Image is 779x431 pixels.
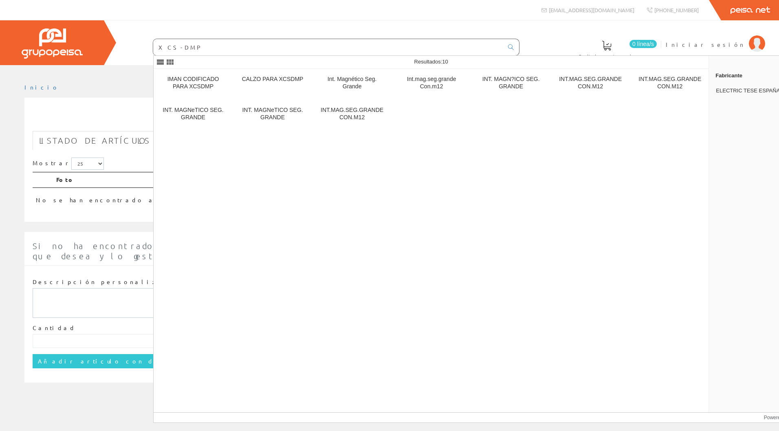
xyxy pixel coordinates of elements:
a: Listado de artículos [33,131,157,150]
div: © Grupo Peisa [24,393,755,400]
span: 10 [442,59,448,65]
span: [PHONE_NUMBER] [654,7,699,13]
img: Grupo Peisa [22,28,83,59]
input: Buscar ... [153,39,503,55]
a: INT.MAG.SEG.GRANDE CON.M12 [630,69,709,100]
div: INT.MAG.SEG.GRANDE CON.M12 [637,76,703,90]
label: Cantidad [33,324,76,332]
div: CALZO PARA XCSDMP [240,76,306,83]
a: IMAN CODIFICADO PARA XCSDMP [154,69,233,100]
div: INT. MAGNeTICO SEG. GRANDE [160,107,226,121]
a: Int.mag.seg.grande Con.m12 [392,69,471,100]
div: IMAN CODIFICADO PARA XCSDMP [160,76,226,90]
div: INT. MAGNeTICO SEG. GRANDE [240,107,306,121]
span: [EMAIL_ADDRESS][DOMAIN_NAME] [549,7,634,13]
span: 0 línea/s [629,40,657,48]
a: INT.MAG.SEG.GRANDE CON.M12 [551,69,630,100]
th: Foto [53,172,671,188]
input: Añadir artículo con descripción personalizada [33,354,298,368]
a: INT. MAGNeTICO SEG. GRANDE [154,100,233,131]
a: Int. Magnético Seg. Grande [312,69,392,100]
h1: XCS-DMP 5905 [33,111,746,127]
span: Iniciar sesión [666,40,745,48]
a: CALZO PARA XCSDMP [233,69,312,100]
div: Int. Magnético Seg. Grande [319,76,385,90]
a: Iniciar sesión [666,34,765,42]
span: Si no ha encontrado algún artículo en nuestro catálogo introduzca aquí la cantidad y la descripci... [33,241,742,261]
div: INT.MAG.SEG.GRANDE CON.M12 [319,107,385,121]
a: INT. MAGNeTICO SEG. GRANDE [233,100,312,131]
select: Mostrar [71,158,104,170]
span: Resultados: [414,59,448,65]
label: Descripción personalizada [33,278,177,286]
a: INT. MAGN?ICO SEG. GRANDE [471,69,550,100]
div: INT. MAGN?ICO SEG. GRANDE [478,76,544,90]
a: INT.MAG.SEG.GRANDE CON.M12 [312,100,392,131]
div: Int.mag.seg.grande Con.m12 [398,76,464,90]
a: Inicio [24,83,59,91]
span: Pedido actual [579,52,634,60]
td: No se han encontrado artículos, pruebe con otra búsqueda [33,188,671,208]
div: INT.MAG.SEG.GRANDE CON.M12 [557,76,623,90]
label: Mostrar [33,158,104,170]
